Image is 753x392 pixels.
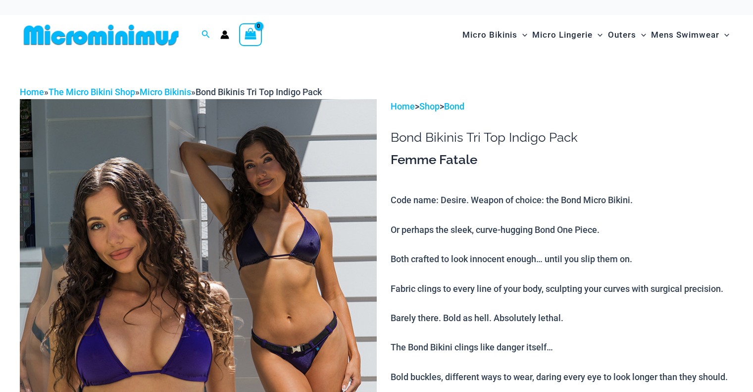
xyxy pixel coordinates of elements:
p: > > [391,99,733,114]
a: OutersMenu ToggleMenu Toggle [605,20,649,50]
span: Micro Bikinis [462,22,517,48]
span: Menu Toggle [719,22,729,48]
span: Micro Lingerie [532,22,593,48]
span: Menu Toggle [517,22,527,48]
h3: Femme Fatale [391,152,733,168]
a: Shop [419,101,440,112]
img: MM SHOP LOGO FLAT [20,24,183,46]
nav: Site Navigation [458,18,733,52]
a: Micro LingerieMenu ToggleMenu Toggle [530,20,605,50]
h1: Bond Bikinis Tri Top Indigo Pack [391,130,733,145]
span: Outers [608,22,636,48]
span: Mens Swimwear [651,22,719,48]
a: Micro BikinisMenu ToggleMenu Toggle [460,20,530,50]
span: Menu Toggle [636,22,646,48]
a: Home [20,87,44,97]
a: Search icon link [201,29,210,41]
span: » » » [20,87,322,97]
a: Account icon link [220,30,229,39]
a: Micro Bikinis [140,87,191,97]
a: View Shopping Cart, empty [239,23,262,46]
a: Home [391,101,415,112]
span: Menu Toggle [593,22,602,48]
a: Bond [444,101,464,112]
a: The Micro Bikini Shop [49,87,135,97]
a: Mens SwimwearMenu ToggleMenu Toggle [649,20,732,50]
span: Bond Bikinis Tri Top Indigo Pack [196,87,322,97]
